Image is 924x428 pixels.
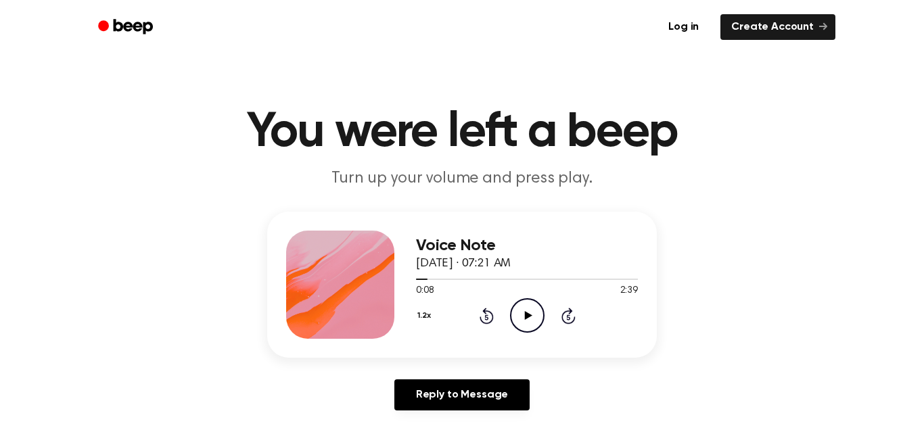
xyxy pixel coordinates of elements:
span: 0:08 [416,284,434,298]
a: Log in [655,11,712,43]
p: Turn up your volume and press play. [202,168,722,190]
h3: Voice Note [416,237,638,255]
a: Beep [89,14,165,41]
span: 2:39 [620,284,638,298]
span: [DATE] · 07:21 AM [416,258,511,270]
h1: You were left a beep [116,108,808,157]
a: Reply to Message [394,379,530,410]
a: Create Account [720,14,835,40]
button: 1.2x [416,304,436,327]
